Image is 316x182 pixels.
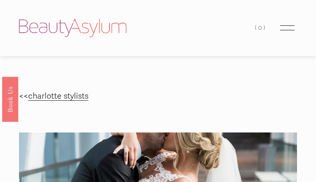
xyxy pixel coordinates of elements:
span: ) [264,24,267,31]
a: Book Us [2,76,18,121]
span: ( [255,24,258,31]
a: charlotte stylists [28,91,88,101]
span: 0 [258,24,264,31]
a: 0 items in cart [255,22,266,33]
p: << [19,89,297,104]
img: Beauty Asylum | Bridal Hair &amp; Makeup Charlotte &amp; Atlanta [19,19,126,37]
